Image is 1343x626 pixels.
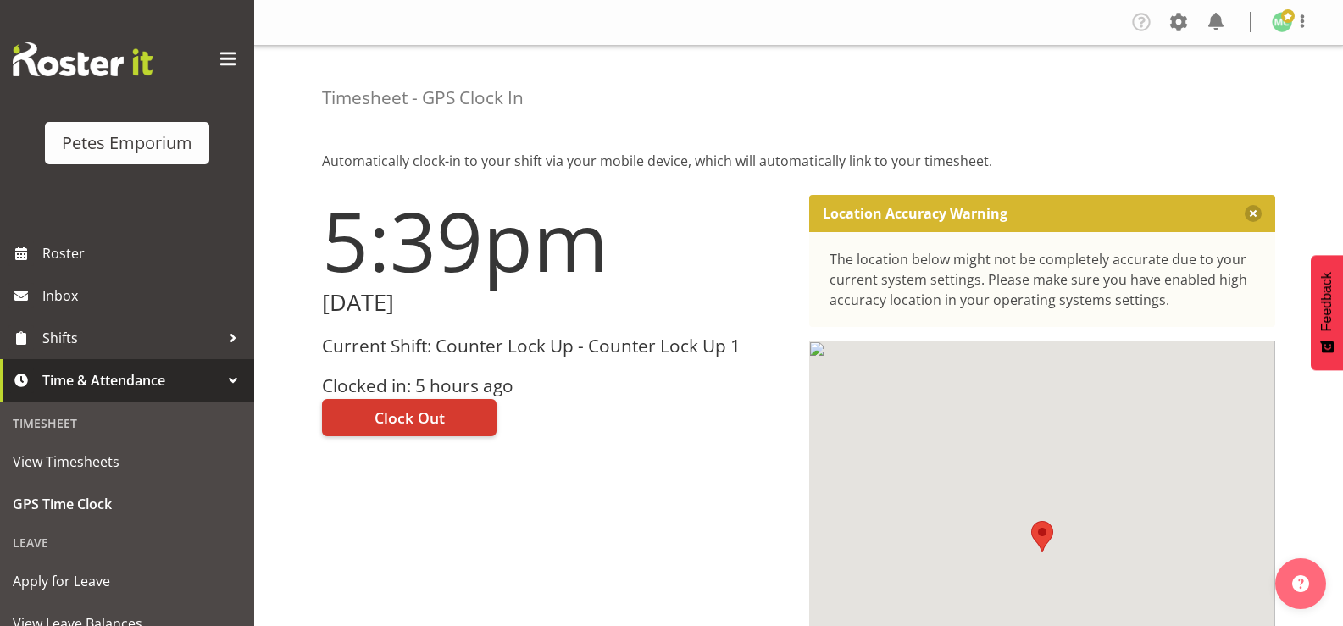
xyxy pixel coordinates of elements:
span: Inbox [42,283,246,308]
a: Apply for Leave [4,560,250,602]
div: The location below might not be completely accurate due to your current system settings. Please m... [830,249,1256,310]
span: Clock Out [375,407,445,429]
img: help-xxl-2.png [1292,575,1309,592]
img: Rosterit website logo [13,42,153,76]
div: Petes Emporium [62,130,192,156]
span: GPS Time Clock [13,491,241,517]
span: Time & Attendance [42,368,220,393]
p: Location Accuracy Warning [823,205,1007,222]
h4: Timesheet - GPS Clock In [322,88,524,108]
span: Roster [42,241,246,266]
div: Leave [4,525,250,560]
h2: [DATE] [322,290,789,316]
h3: Clocked in: 5 hours ago [322,376,789,396]
span: Feedback [1319,272,1335,331]
span: View Timesheets [13,449,241,474]
span: Shifts [42,325,220,351]
a: View Timesheets [4,440,250,483]
h1: 5:39pm [322,195,789,286]
p: Automatically clock-in to your shift via your mobile device, which will automatically link to you... [322,151,1275,171]
a: GPS Time Clock [4,483,250,525]
button: Clock Out [322,399,497,436]
h3: Current Shift: Counter Lock Up - Counter Lock Up 1 [322,336,789,356]
div: Timesheet [4,406,250,440]
button: Close message [1245,205,1262,222]
img: melissa-cowen2635.jpg [1272,12,1292,32]
button: Feedback - Show survey [1311,255,1343,370]
span: Apply for Leave [13,568,241,594]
